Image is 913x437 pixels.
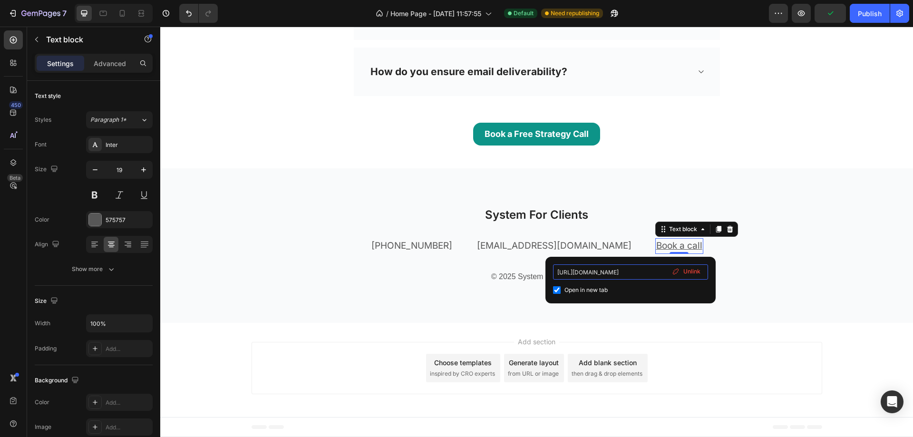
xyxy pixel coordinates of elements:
[46,34,127,45] p: Text block
[62,8,67,19] p: 7
[35,344,57,353] div: Padding
[418,331,476,341] div: Add blank section
[90,116,126,124] span: Paragraph 1*
[386,9,389,19] span: /
[160,27,913,437] iframe: Design area
[514,231,524,239] div: 0
[35,261,153,278] button: Show more
[91,180,662,196] h2: System For Clients
[106,345,150,353] div: Add...
[211,214,292,224] a: [PHONE_NUMBER]
[553,264,708,280] input: Paste link here
[354,310,399,320] span: Add section
[86,111,153,128] button: Paragraph 1*
[411,343,482,351] span: then drag & drop elements
[106,216,150,224] div: 575757
[35,423,51,431] div: Image
[87,315,152,332] input: Auto
[94,58,126,68] p: Advanced
[35,140,47,149] div: Font
[514,9,534,18] span: Default
[35,92,61,100] div: Text style
[564,284,608,296] span: Open in new tab
[72,264,116,274] div: Show more
[858,9,882,19] div: Publish
[850,4,890,23] button: Publish
[4,4,71,23] button: 7
[92,243,661,257] p: © 2025 System For Clients
[106,141,150,149] div: Inter
[507,198,539,207] div: Text block
[348,343,398,351] span: from URL or image
[881,390,903,413] div: Open Intercom Messenger
[324,100,428,115] p: Book a Free Strategy Call
[106,423,150,432] div: Add...
[270,343,335,351] span: inspired by CRO experts
[35,374,81,387] div: Background
[35,398,49,407] div: Color
[35,215,49,224] div: Color
[313,96,440,119] a: Book a Free Strategy Call
[47,58,74,68] p: Settings
[106,398,150,407] div: Add...
[495,212,543,227] div: Rich Text Editor. Editing area: main
[35,238,61,251] div: Align
[390,9,481,19] span: Home Page - [DATE] 11:57:55
[683,267,700,276] span: Unlink
[349,331,398,341] div: Generate layout
[35,116,51,124] div: Styles
[9,101,23,109] div: 450
[35,295,60,308] div: Size
[35,319,50,328] div: Width
[7,174,23,182] div: Beta
[210,39,407,51] strong: How do you ensure email deliverability?
[551,9,599,18] span: Need republishing
[35,163,60,176] div: Size
[496,214,542,224] a: Book a call
[179,4,218,23] div: Undo/Redo
[317,214,471,224] a: [EMAIL_ADDRESS][DOMAIN_NAME]
[274,331,331,341] div: Choose templates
